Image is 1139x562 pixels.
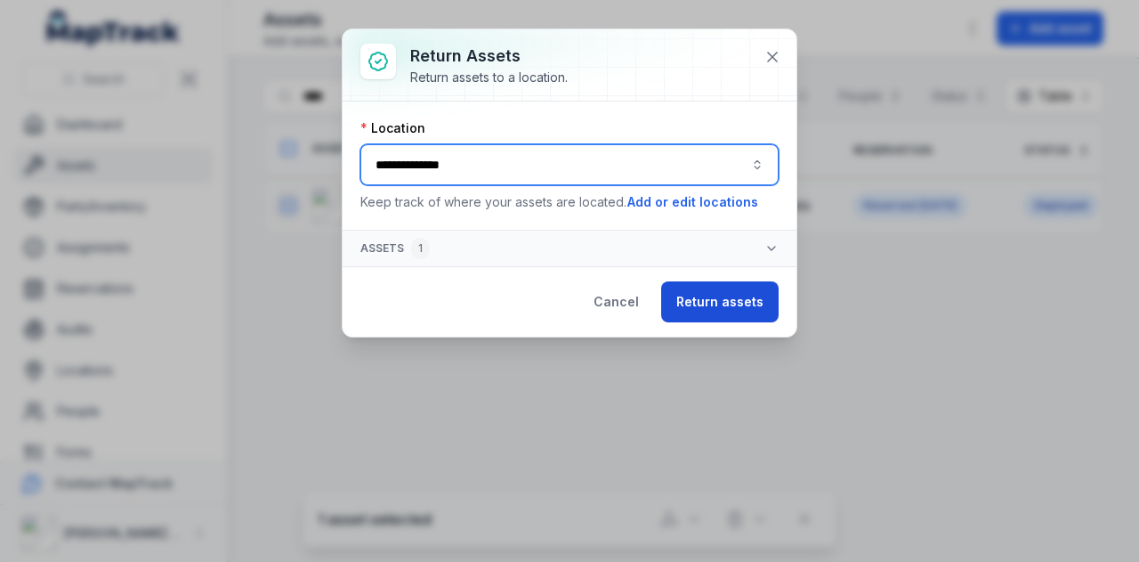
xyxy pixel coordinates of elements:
[360,238,430,259] span: Assets
[578,281,654,322] button: Cancel
[360,192,779,212] p: Keep track of where your assets are located.
[410,44,568,69] h3: Return assets
[360,119,425,137] label: Location
[626,192,759,212] button: Add or edit locations
[411,238,430,259] div: 1
[410,69,568,86] div: Return assets to a location.
[661,281,779,322] button: Return assets
[343,231,796,266] button: Assets1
